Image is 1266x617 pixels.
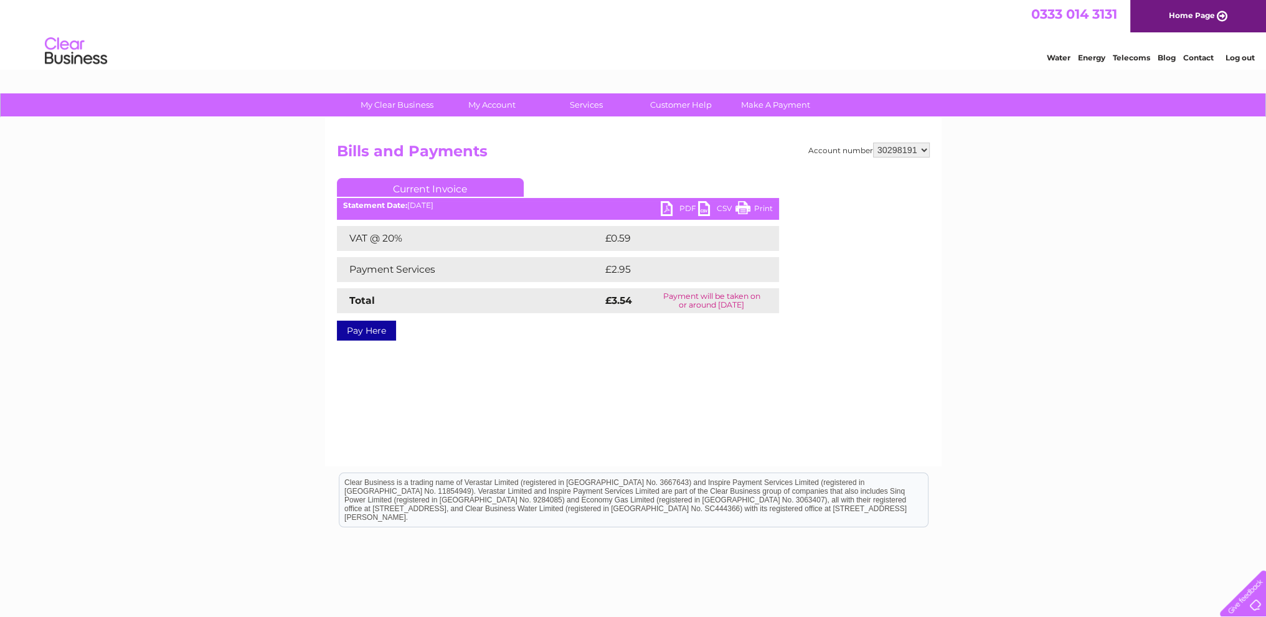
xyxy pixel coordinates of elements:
[1225,53,1254,62] a: Log out
[44,32,108,70] img: logo.png
[661,201,698,219] a: PDF
[535,93,638,116] a: Services
[440,93,543,116] a: My Account
[337,143,930,166] h2: Bills and Payments
[1183,53,1214,62] a: Contact
[349,294,375,306] strong: Total
[735,201,773,219] a: Print
[1113,53,1150,62] a: Telecoms
[724,93,827,116] a: Make A Payment
[337,226,602,251] td: VAT @ 20%
[1078,53,1105,62] a: Energy
[337,257,602,282] td: Payment Services
[337,201,779,210] div: [DATE]
[698,201,735,219] a: CSV
[339,7,928,60] div: Clear Business is a trading name of Verastar Limited (registered in [GEOGRAPHIC_DATA] No. 3667643...
[1047,53,1070,62] a: Water
[602,226,750,251] td: £0.59
[1158,53,1176,62] a: Blog
[645,288,778,313] td: Payment will be taken on or around [DATE]
[602,257,750,282] td: £2.95
[343,200,407,210] b: Statement Date:
[1031,6,1117,22] a: 0333 014 3131
[337,321,396,341] a: Pay Here
[337,178,524,197] a: Current Invoice
[605,294,632,306] strong: £3.54
[630,93,732,116] a: Customer Help
[346,93,448,116] a: My Clear Business
[808,143,930,158] div: Account number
